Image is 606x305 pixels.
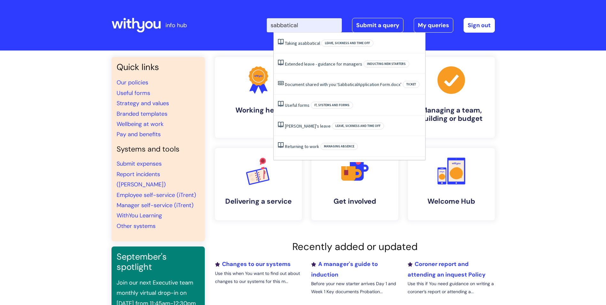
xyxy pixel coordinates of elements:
[117,191,196,199] a: Employee self-service (iTrent)
[300,40,320,46] span: sabbatical
[215,260,291,268] a: Changes to our systems
[332,122,384,129] span: Leave, sickness and time off
[117,120,164,128] a: Wellbeing at work
[352,18,403,33] a: Submit a query
[408,148,495,220] a: Welcome Hub
[408,57,495,138] a: Managing a team, building or budget
[117,201,194,209] a: Manager self-service (iTrent)
[267,18,495,33] div: | -
[117,79,148,86] a: Our policies
[215,148,302,220] a: Delivering a service
[285,82,402,87] a: Document shared with you:‘SabbaticalApplication Form.docx’
[317,197,393,206] h4: Get involved
[117,62,200,72] h3: Quick links
[117,212,162,219] a: WithYou Learning
[364,60,409,67] span: Inducting new starters
[408,280,495,296] p: Use this if You need guidance on writing a coroner’s report or attending a...
[117,252,200,272] h3: September's spotlight
[215,57,302,138] a: Working here
[311,260,378,278] a: A manager's guide to induction
[408,260,486,278] a: Coroner report and attending an inquest Policy
[285,61,362,67] a: Extended leave - guidance for managers
[311,148,398,220] a: Get involved
[337,82,358,87] span: ‘Sabbatical
[414,18,453,33] a: My queries
[215,241,495,253] h2: Recently added or updated
[320,143,358,150] span: Managing absence
[285,40,320,46] a: Taking asabbatical
[285,123,331,129] a: [PERSON_NAME]'s leave
[117,160,162,168] a: Submit expenses
[321,40,373,47] span: Leave, sickness and time off
[413,197,490,206] h4: Welcome Hub
[117,89,150,97] a: Useful forms
[285,102,310,108] a: Useful forms
[117,145,200,154] h4: Systems and tools
[220,106,297,114] h4: Working here
[311,280,398,296] p: Before your new starter arrives Day 1 and Week 1 Key documents Probation...
[464,18,495,33] a: Sign out
[165,20,187,30] p: info hub
[117,110,167,118] a: Branded templates
[117,99,169,107] a: Strategy and values
[117,130,161,138] a: Pay and benefits
[403,81,419,88] span: Ticket
[117,222,156,230] a: Other systems
[267,18,342,32] input: Search
[117,170,166,188] a: Report incidents ([PERSON_NAME])
[215,270,302,285] p: Use this when You want to find out about changes to our systems for this m...
[413,106,490,123] h4: Managing a team, building or budget
[285,144,319,149] a: Returning to work
[311,102,353,109] span: IT, systems and forms
[220,197,297,206] h4: Delivering a service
